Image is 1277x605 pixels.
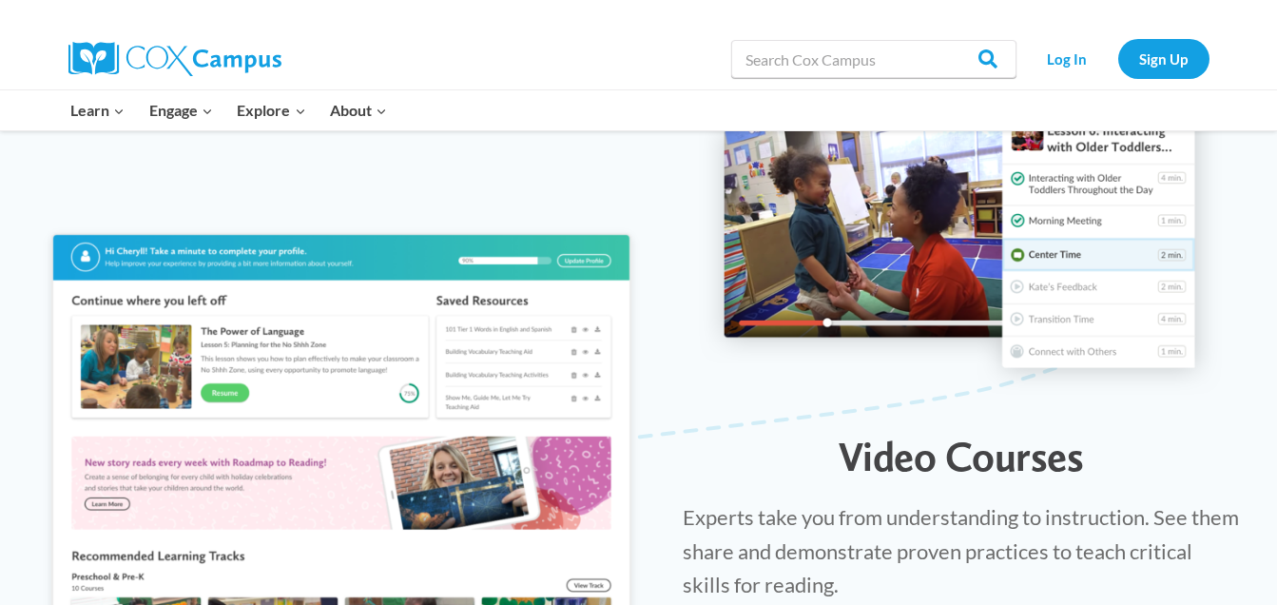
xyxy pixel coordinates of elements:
button: Child menu of Learn [59,90,138,130]
button: Child menu of Explore [225,90,319,130]
img: Cox Campus [68,42,281,76]
button: Child menu of About [318,90,399,130]
button: Child menu of Engage [137,90,225,130]
span: Experts take you from understanding to instruction. See them share and demonstrate proven practic... [683,504,1239,596]
input: Search Cox Campus [731,40,1016,78]
nav: Primary Navigation [59,90,399,130]
span: Video Courses [839,432,1084,481]
img: course-video-preview [699,74,1222,395]
nav: Secondary Navigation [1026,39,1209,78]
a: Sign Up [1118,39,1209,78]
a: Log In [1026,39,1109,78]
